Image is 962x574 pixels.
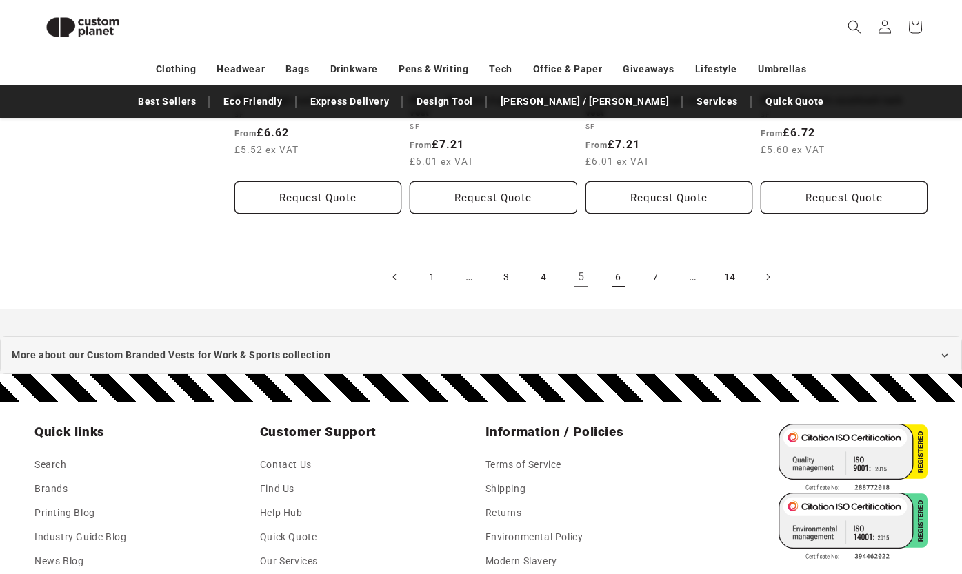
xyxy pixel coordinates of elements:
[234,181,401,214] button: Request Quote
[492,262,522,292] a: Page 3
[489,57,512,81] a: Tech
[330,57,378,81] a: Drinkware
[34,501,95,525] a: Printing Blog
[485,456,562,477] a: Terms of Service
[217,90,289,114] a: Eco Friendly
[260,549,318,573] a: Our Services
[585,94,752,119] a: Black - Women's high neck crop vest
[494,90,676,114] a: [PERSON_NAME] / [PERSON_NAME]
[303,90,397,114] a: Express Delivery
[641,262,671,292] a: Page 7
[678,262,708,292] span: …
[380,262,410,292] a: Previous page
[410,94,577,119] a: White - Women's high neck crop vest
[529,262,559,292] a: Page 4
[715,262,745,292] a: Page 14
[260,501,303,525] a: Help Hub
[566,262,597,292] a: Page 5
[260,477,294,501] a: Find Us
[260,424,477,440] h2: Customer Support
[725,425,962,574] iframe: Chat Widget
[417,262,448,292] a: Page 1
[34,456,67,477] a: Search
[285,57,309,81] a: Bags
[234,262,928,292] nav: Pagination
[156,57,197,81] a: Clothing
[485,477,526,501] a: Shipping
[758,57,806,81] a: Umbrellas
[260,525,317,549] a: Quick Quote
[34,6,131,49] img: Custom Planet
[12,347,330,364] span: More about our Custom Branded Vests for Work & Sports collection
[454,262,485,292] span: …
[485,424,703,440] h2: Information / Policies
[759,90,831,114] a: Quick Quote
[690,90,745,114] a: Services
[533,57,602,81] a: Office & Paper
[585,181,752,214] button: Request Quote
[34,477,68,501] a: Brands
[485,525,583,549] a: Environmental Policy
[34,525,126,549] a: Industry Guide Blog
[34,424,252,440] h2: Quick links
[603,262,634,292] a: Page 6
[839,12,870,42] summary: Search
[410,90,480,114] a: Design Tool
[725,425,962,574] div: Widget chat
[260,456,312,477] a: Contact Us
[623,57,674,81] a: Giveaways
[761,181,928,214] button: Request Quote
[752,262,783,292] a: Next page
[217,57,265,81] a: Headwear
[34,549,83,573] a: News Blog
[410,181,577,214] button: Request Quote
[695,57,737,81] a: Lifestyle
[399,57,468,81] a: Pens & Writing
[131,90,203,114] a: Best Sellers
[779,424,928,493] img: ISO 9001 Certified
[485,549,557,573] a: Modern Slavery
[485,501,522,525] a: Returns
